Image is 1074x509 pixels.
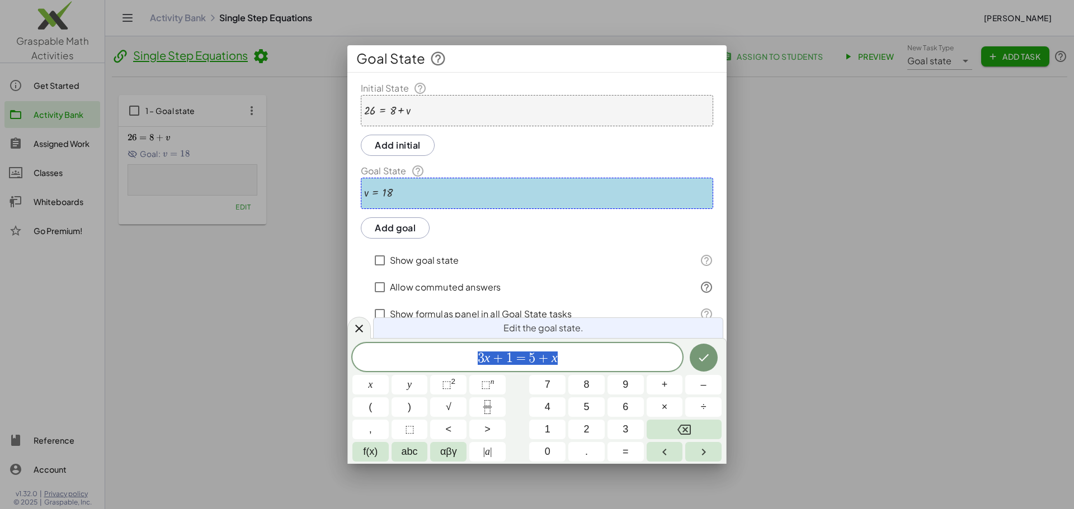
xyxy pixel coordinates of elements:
[662,377,668,392] span: +
[513,351,529,365] span: =
[545,377,550,392] span: 7
[392,397,428,417] button: )
[361,217,430,239] button: Add goal
[392,375,428,394] button: y
[361,164,425,178] label: Goal State
[583,399,589,415] span: 5
[446,399,451,415] span: √
[469,442,506,462] button: Absolute value
[430,397,467,417] button: Square root
[529,375,566,394] button: 7
[352,375,389,394] button: x
[408,399,411,415] span: )
[352,420,389,439] button: ,
[529,397,566,417] button: 4
[390,247,459,274] label: Show goal state
[503,321,583,335] span: Edit the goal state.
[583,422,589,437] span: 2
[483,446,485,457] span: |
[490,351,506,365] span: +
[662,399,668,415] span: ×
[484,350,491,365] var: x
[483,444,492,459] span: a
[491,377,494,386] sup: n
[363,444,378,459] span: f(x)
[607,375,644,394] button: 9
[568,442,605,462] button: .
[623,399,628,415] span: 6
[529,351,535,365] span: 5
[701,399,706,415] span: ÷
[607,442,644,462] button: Equals
[545,399,550,415] span: 4
[446,422,452,437] span: <
[623,444,629,459] span: =
[451,377,456,386] sup: 2
[545,422,550,437] span: 1
[701,377,706,392] span: –
[545,444,550,459] span: 0
[469,397,506,417] button: Fraction
[369,422,372,437] span: ,
[392,420,428,439] button: Placeholder
[369,399,372,415] span: (
[390,274,501,301] label: Allow commuted answers
[647,397,683,417] button: Times
[430,442,467,462] button: Greek alphabet
[568,375,605,394] button: 8
[607,420,644,439] button: 3
[484,422,491,437] span: >
[607,397,644,417] button: 6
[568,420,605,439] button: 2
[685,375,722,394] button: Minus
[402,444,418,459] span: abc
[535,351,552,365] span: +
[405,422,414,437] span: ⬚
[361,82,427,95] label: Initial State
[490,446,492,457] span: |
[529,442,566,462] button: 0
[529,420,566,439] button: 1
[361,135,435,156] button: Add initial
[685,397,722,417] button: Divide
[430,375,467,394] button: Squared
[690,344,718,372] button: Done
[430,420,467,439] button: Less than
[352,442,389,462] button: Functions
[623,377,628,392] span: 9
[647,442,683,462] button: Left arrow
[647,375,683,394] button: Plus
[368,377,373,392] span: x
[442,379,451,390] span: ⬚
[481,379,491,390] span: ⬚
[623,422,628,437] span: 3
[647,420,722,439] button: Backspace
[469,420,506,439] button: Greater than
[478,351,484,365] span: 3
[685,442,722,462] button: Right arrow
[390,301,572,327] label: Show formulas panel in all Goal State tasks
[585,444,588,459] span: .
[583,377,589,392] span: 8
[568,397,605,417] button: 5
[506,351,513,365] span: 1
[440,444,457,459] span: αβγ
[356,50,425,68] span: Goal State
[552,350,558,365] var: x
[352,397,389,417] button: (
[392,442,428,462] button: Alphabet
[407,377,412,392] span: y
[469,375,506,394] button: Superscript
